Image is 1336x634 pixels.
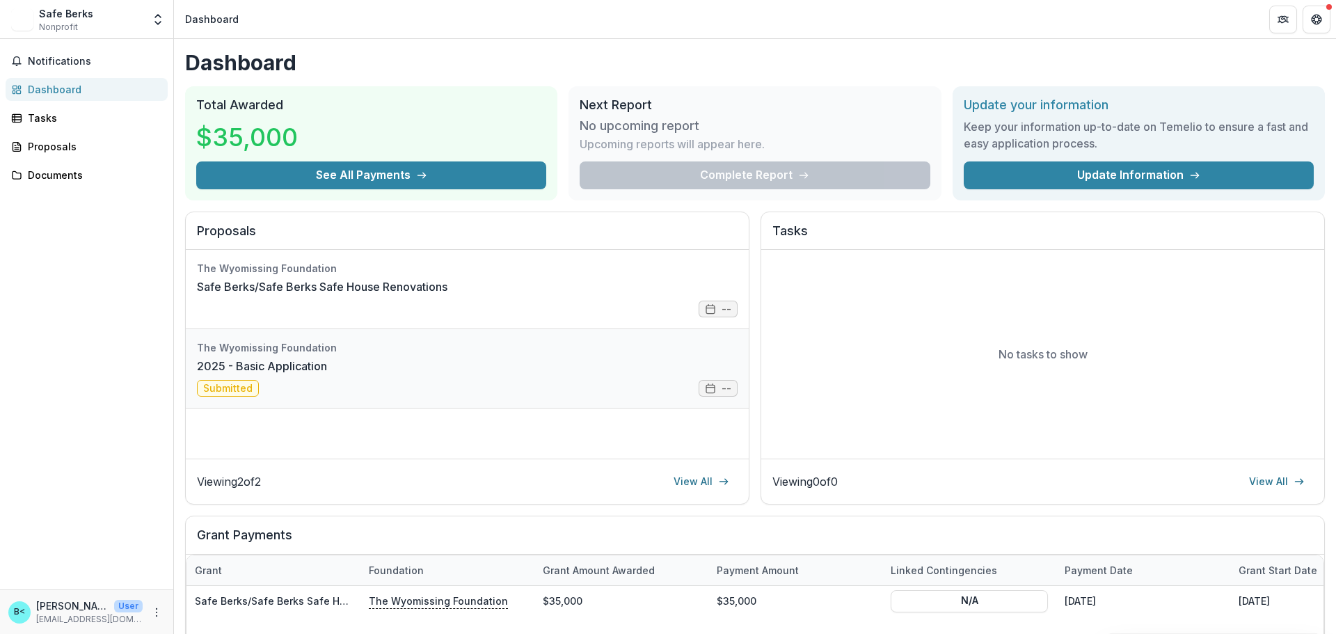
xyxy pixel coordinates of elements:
p: Viewing 2 of 2 [197,473,261,490]
a: Tasks [6,106,168,129]
div: Linked Contingencies [882,563,1005,578]
h1: Dashboard [185,50,1325,75]
button: Partners [1269,6,1297,33]
a: View All [1241,470,1313,493]
div: Tasks [28,111,157,125]
h3: $35,000 [196,118,301,156]
h2: Total Awarded [196,97,546,113]
div: Documents [28,168,157,182]
p: [EMAIL_ADDRESS][DOMAIN_NAME] [36,613,143,626]
div: Payment date [1056,563,1141,578]
div: Payment date [1056,555,1230,585]
div: Foundation [360,555,534,585]
div: $35,000 [534,586,708,616]
button: N/A [891,589,1048,612]
h2: Tasks [772,223,1313,250]
div: Grant [186,555,360,585]
h3: Keep your information up-to-date on Temelio to ensure a fast and easy application process. [964,118,1314,152]
span: Nonprofit [39,21,78,33]
a: Documents [6,164,168,187]
h2: Update your information [964,97,1314,113]
div: Payment Amount [708,555,882,585]
div: Beth Garrigan <bethg@safeberks.org> [14,608,25,617]
div: Foundation [360,563,432,578]
h2: Next Report [580,97,930,113]
p: Viewing 0 of 0 [772,473,838,490]
button: Notifications [6,50,168,72]
nav: breadcrumb [180,9,244,29]
h3: No upcoming report [580,118,699,134]
img: Safe Berks [11,8,33,31]
div: Proposals [28,139,157,154]
div: Linked Contingencies [882,555,1056,585]
h2: Proposals [197,223,738,250]
a: 2025 - Basic Application [197,358,327,374]
button: Open entity switcher [148,6,168,33]
div: Grant amount awarded [534,563,663,578]
div: Grant [186,563,230,578]
div: Grant amount awarded [534,555,708,585]
a: Safe Berks/Safe Berks Safe House Renovations [197,278,447,295]
div: Dashboard [185,12,239,26]
p: User [114,600,143,612]
button: More [148,604,165,621]
div: Dashboard [28,82,157,97]
p: Upcoming reports will appear here. [580,136,765,152]
a: Safe Berks/Safe Berks Safe House Renovations [195,595,428,607]
p: No tasks to show [999,346,1088,363]
a: Update Information [964,161,1314,189]
button: See All Payments [196,161,546,189]
p: [PERSON_NAME] <[EMAIL_ADDRESS][DOMAIN_NAME]> [36,599,109,613]
div: Payment Amount [708,563,807,578]
div: Grant start date [1230,563,1326,578]
a: Dashboard [6,78,168,101]
p: The Wyomissing Foundation [369,593,508,608]
div: Safe Berks [39,6,93,21]
h2: Grant Payments [197,528,1313,554]
div: [DATE] [1056,586,1230,616]
div: $35,000 [708,586,882,616]
button: Get Help [1303,6,1330,33]
a: View All [665,470,738,493]
a: Proposals [6,135,168,158]
span: Notifications [28,56,162,68]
